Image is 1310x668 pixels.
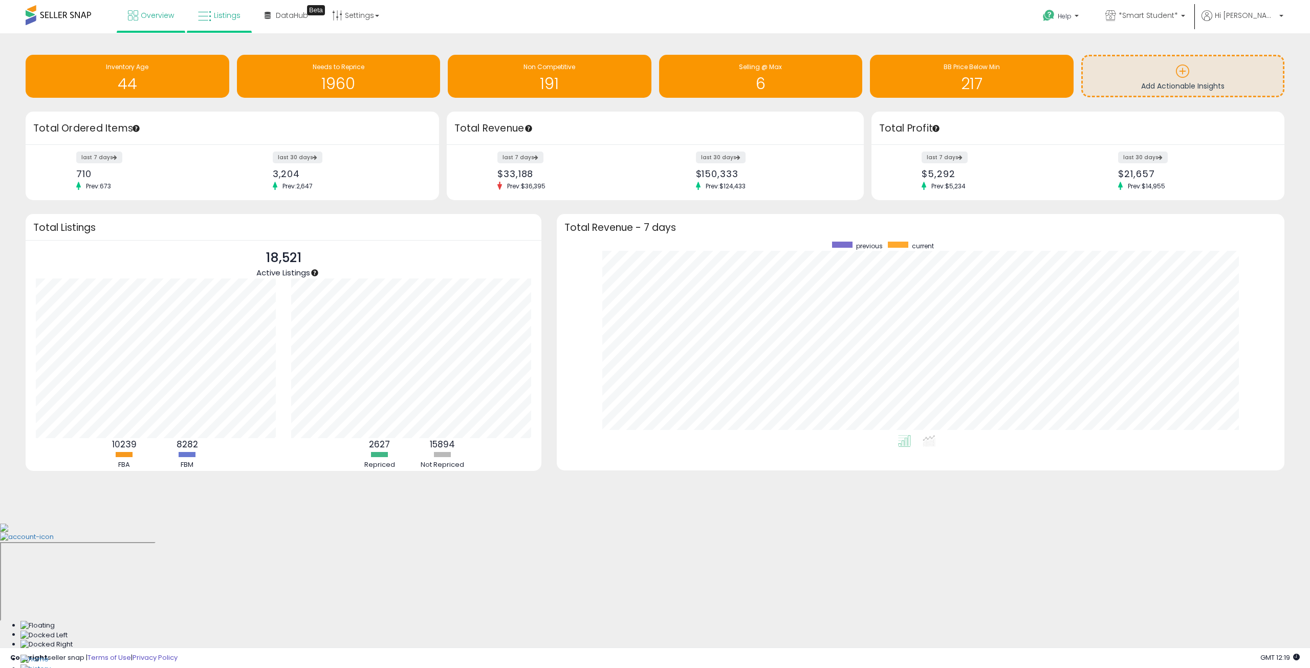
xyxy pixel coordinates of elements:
[944,62,1000,71] span: BB Price Below Min
[256,267,310,278] span: Active Listings
[76,152,122,163] label: last 7 days
[349,460,410,470] div: Repriced
[141,10,174,20] span: Overview
[524,124,533,133] div: Tooltip anchor
[564,224,1277,231] h3: Total Revenue - 7 days
[497,168,647,179] div: $33,188
[454,121,856,136] h3: Total Revenue
[81,182,116,190] span: Prev: 673
[307,5,325,15] div: Tooltip anchor
[412,460,473,470] div: Not Repriced
[701,182,751,190] span: Prev: $124,433
[1119,10,1178,20] span: *Smart Student*
[273,152,322,163] label: last 30 days
[931,124,941,133] div: Tooltip anchor
[1058,12,1072,20] span: Help
[94,460,155,470] div: FBA
[922,168,1070,179] div: $5,292
[20,655,49,664] img: Home
[242,75,435,92] h1: 1960
[1215,10,1276,20] span: Hi [PERSON_NAME]
[497,152,543,163] label: last 7 days
[20,640,73,650] img: Docked Right
[448,55,651,98] a: Non Competitive 191
[31,75,224,92] h1: 44
[33,121,431,136] h3: Total Ordered Items
[106,62,148,71] span: Inventory Age
[20,621,55,631] img: Floating
[1141,81,1225,91] span: Add Actionable Insights
[430,438,455,450] b: 15894
[76,168,225,179] div: 710
[926,182,971,190] span: Prev: $5,234
[1035,2,1089,33] a: Help
[453,75,646,92] h1: 191
[922,152,968,163] label: last 7 days
[1042,9,1055,22] i: Get Help
[256,248,310,268] p: 18,521
[659,55,863,98] a: Selling @ Max 6
[1083,56,1283,96] a: Add Actionable Insights
[157,460,218,470] div: FBM
[1118,152,1168,163] label: last 30 days
[132,124,141,133] div: Tooltip anchor
[369,438,390,450] b: 2627
[696,168,846,179] div: $150,333
[33,224,534,231] h3: Total Listings
[856,242,883,250] span: previous
[739,62,782,71] span: Selling @ Max
[696,152,746,163] label: last 30 days
[273,168,421,179] div: 3,204
[502,182,551,190] span: Prev: $36,395
[276,10,308,20] span: DataHub
[523,62,575,71] span: Non Competitive
[875,75,1068,92] h1: 217
[1202,10,1283,33] a: Hi [PERSON_NAME]
[237,55,441,98] a: Needs to Reprice 1960
[26,55,229,98] a: Inventory Age 44
[214,10,241,20] span: Listings
[912,242,934,250] span: current
[1123,182,1170,190] span: Prev: $14,955
[177,438,198,450] b: 8282
[313,62,364,71] span: Needs to Reprice
[310,268,319,277] div: Tooltip anchor
[277,182,318,190] span: Prev: 2,647
[664,75,858,92] h1: 6
[870,55,1074,98] a: BB Price Below Min 217
[20,631,68,640] img: Docked Left
[1118,168,1267,179] div: $21,657
[112,438,137,450] b: 10239
[879,121,1277,136] h3: Total Profit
